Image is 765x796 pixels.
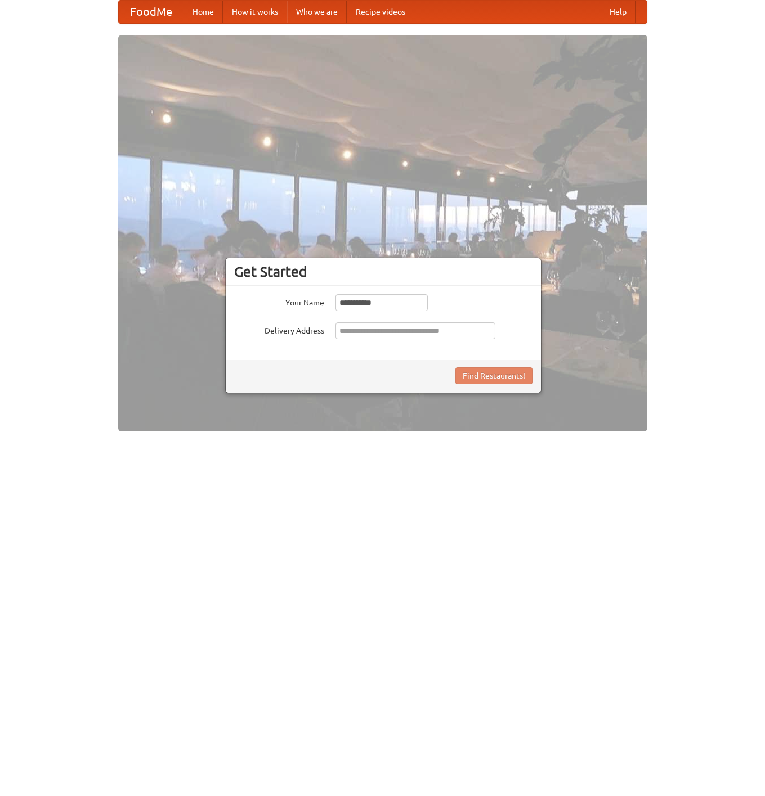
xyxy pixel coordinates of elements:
[347,1,414,23] a: Recipe videos
[601,1,636,23] a: Help
[287,1,347,23] a: Who we are
[455,367,533,384] button: Find Restaurants!
[119,1,184,23] a: FoodMe
[234,294,324,308] label: Your Name
[234,322,324,336] label: Delivery Address
[234,263,533,280] h3: Get Started
[223,1,287,23] a: How it works
[184,1,223,23] a: Home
